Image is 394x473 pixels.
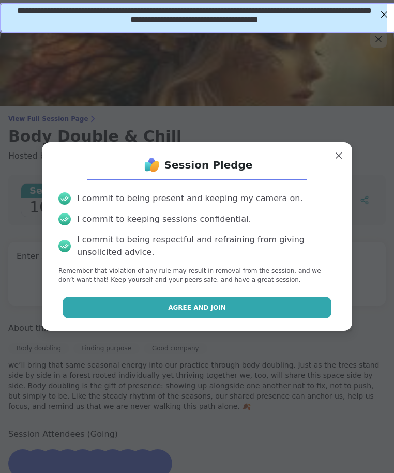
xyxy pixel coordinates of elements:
[58,267,336,284] p: Remember that violation of any rule may result in removal from the session, and we don’t want tha...
[164,158,253,172] h1: Session Pledge
[77,213,251,225] div: I commit to keeping sessions confidential.
[77,234,336,258] div: I commit to being respectful and refraining from giving unsolicited advice.
[142,155,162,175] img: ShareWell Logo
[168,303,226,312] span: Agree and Join
[63,297,332,318] button: Agree and Join
[77,192,302,205] div: I commit to being present and keeping my camera on.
